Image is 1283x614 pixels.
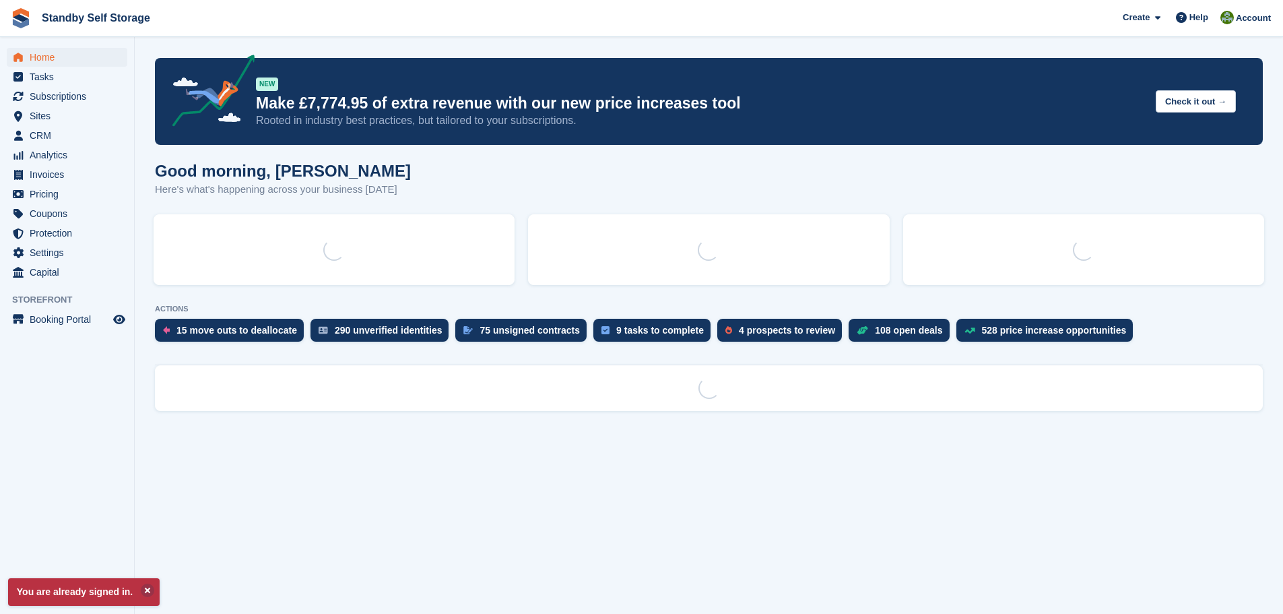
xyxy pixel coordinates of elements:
p: You are already signed in. [8,578,160,606]
img: Steve Hambridge [1220,11,1234,24]
span: Create [1123,11,1150,24]
span: Sites [30,106,110,125]
img: price-adjustments-announcement-icon-8257ccfd72463d97f412b2fc003d46551f7dbcb40ab6d574587a9cd5c0d94... [161,55,255,131]
img: price_increase_opportunities-93ffe204e8149a01c8c9dc8f82e8f89637d9d84a8eef4429ea346261dce0b2c0.svg [964,328,975,334]
button: Check it out → [1156,90,1236,113]
a: menu [7,310,127,329]
a: menu [7,263,127,282]
div: 75 unsigned contracts [480,325,580,336]
div: 4 prospects to review [739,325,835,336]
a: menu [7,67,127,86]
img: task-75834270c22a3079a89374b754ae025e5fb1db73e45f91037f5363f120a921f8.svg [601,326,610,334]
span: Protection [30,224,110,243]
a: menu [7,224,127,243]
a: 75 unsigned contracts [455,319,593,348]
p: Make £7,774.95 of extra revenue with our new price increases tool [256,94,1145,113]
span: Storefront [12,293,134,307]
div: 15 move outs to deallocate [176,325,297,336]
span: Capital [30,263,110,282]
span: Settings [30,243,110,262]
a: menu [7,185,127,204]
a: menu [7,87,127,106]
a: menu [7,243,127,262]
span: Invoices [30,165,110,184]
span: CRM [30,126,110,145]
a: 15 move outs to deallocate [155,319,310,348]
div: 9 tasks to complete [616,325,704,336]
a: 290 unverified identities [310,319,456,348]
img: verify_identity-adf6edd0f0f0b5bbfe63781bf79b02c33cf7c696d77639b501bdc392416b5a36.svg [319,326,328,334]
div: 528 price increase opportunities [982,325,1127,336]
img: stora-icon-8386f47178a22dfd0bd8f6a31ec36ba5ce8667c1dd55bd0f319d3a0aa187defe.svg [11,8,31,28]
span: Help [1189,11,1208,24]
span: Subscriptions [30,87,110,106]
span: Coupons [30,204,110,223]
img: move_outs_to_deallocate_icon-f764333ba52eb49d3ac5e1228854f67142a1ed5810a6f6cc68b1a99e826820c5.svg [163,326,170,334]
div: 290 unverified identities [335,325,442,336]
a: menu [7,126,127,145]
a: 108 open deals [849,319,956,348]
a: menu [7,204,127,223]
span: Pricing [30,185,110,204]
p: Rooted in industry best practices, but tailored to your subscriptions. [256,113,1145,128]
img: prospect-51fa495bee0391a8d652442698ab0144808aea92771e9ea1ae160a38d050c398.svg [725,326,732,334]
a: 9 tasks to complete [593,319,717,348]
a: 528 price increase opportunities [956,319,1140,348]
h1: Good morning, [PERSON_NAME] [155,162,411,180]
span: Account [1236,11,1271,25]
a: Standby Self Storage [36,7,156,29]
p: Here's what's happening across your business [DATE] [155,182,411,197]
span: Analytics [30,146,110,164]
span: Booking Portal [30,310,110,329]
a: menu [7,106,127,125]
div: NEW [256,78,278,91]
a: menu [7,165,127,184]
span: Tasks [30,67,110,86]
p: ACTIONS [155,305,1263,313]
a: 4 prospects to review [717,319,849,348]
a: menu [7,146,127,164]
a: Preview store [111,311,127,328]
div: 108 open deals [875,325,942,336]
span: Home [30,48,110,67]
img: deal-1b604bf984904fb50ccaf53a9ad4b4a5d6e5aea283cecdc64d6e3604feb123c2.svg [857,326,868,335]
img: contract_signature_icon-13c848040528278c33f63329250d36e43548de30e8caae1d1a13099fd9432cc5.svg [463,326,473,334]
a: menu [7,48,127,67]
